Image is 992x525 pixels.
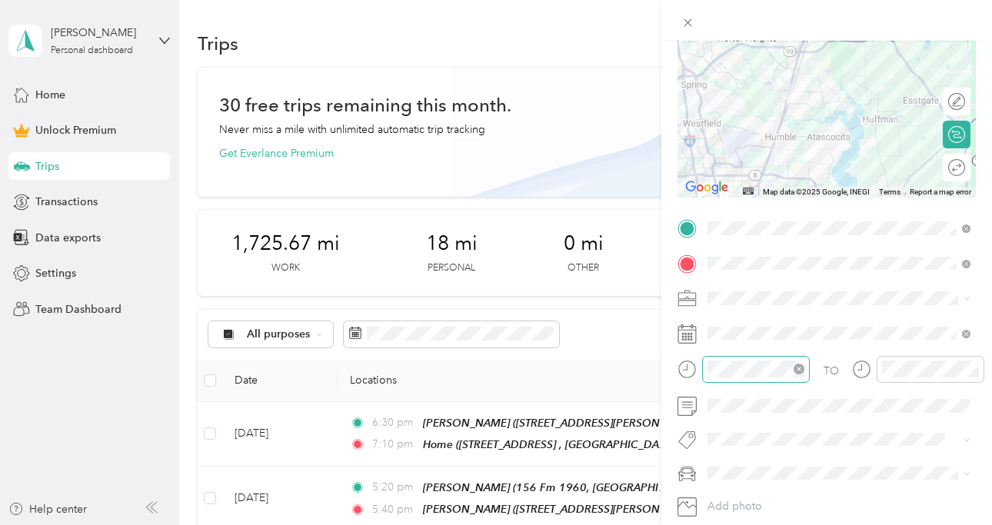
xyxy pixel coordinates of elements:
[906,439,992,525] iframe: Everlance-gr Chat Button Frame
[879,188,900,196] a: Terms (opens in new tab)
[794,364,804,374] span: close-circle
[910,188,971,196] a: Report a map error
[743,188,754,194] button: Keyboard shortcuts
[824,363,839,379] div: TO
[763,188,870,196] span: Map data ©2025 Google, INEGI
[702,496,976,517] button: Add photo
[681,178,732,198] a: Open this area in Google Maps (opens a new window)
[681,178,732,198] img: Google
